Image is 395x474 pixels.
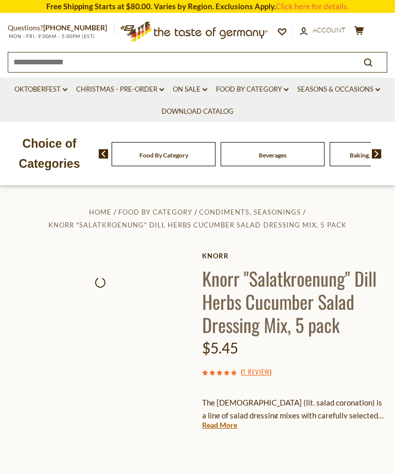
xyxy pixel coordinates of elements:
[202,396,387,422] p: The [DEMOGRAPHIC_DATA] (lit. salad coronation) is a line of salad dressing mixes with carefully s...
[202,267,387,336] h1: Knorr "Salatkroenung" Dill Herbs Cucumber Salad Dressing Mix, 5 pack
[99,149,109,159] img: previous arrow
[161,106,234,117] a: Download Catalog
[8,33,95,39] span: MON - FRI, 9:00AM - 5:00PM (EST)
[202,339,238,357] span: $5.45
[173,84,207,95] a: On Sale
[297,84,380,95] a: Seasons & Occasions
[216,84,289,95] a: Food By Category
[43,23,107,32] a: [PHONE_NUMBER]
[276,2,349,11] a: Click here for details.
[139,151,188,159] a: Food By Category
[118,208,192,216] a: Food By Category
[89,208,112,216] a: Home
[300,25,346,36] a: Account
[76,84,164,95] a: Christmas - PRE-ORDER
[48,221,346,229] a: Knorr "Salatkroenung" Dill Herbs Cucumber Salad Dressing Mix, 5 pack
[259,151,286,159] a: Beverages
[202,252,387,260] a: Knorr
[313,26,346,34] span: Account
[199,208,301,216] a: Condiments, Seasonings
[14,84,67,95] a: Oktoberfest
[243,366,270,378] a: 1 Review
[372,149,382,159] img: next arrow
[241,366,272,377] span: ( )
[8,22,115,34] p: Questions?
[202,420,237,430] a: Read More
